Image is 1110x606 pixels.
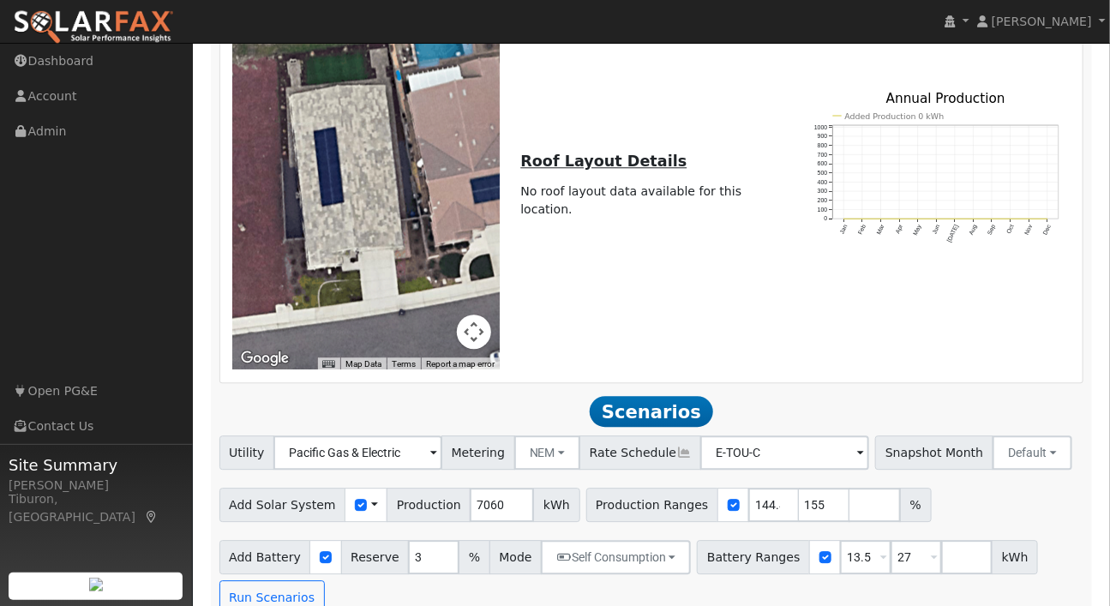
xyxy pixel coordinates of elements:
text: Dec [1042,223,1053,236]
span: kWh [992,540,1038,574]
img: SolarFax [13,9,174,45]
circle: onclick="" [1029,217,1031,219]
span: Site Summary [9,453,183,477]
circle: onclick="" [991,217,993,219]
span: Mode [489,540,542,574]
text: Oct [1006,223,1016,234]
text: 400 [818,178,828,184]
a: Report a map error [426,359,495,369]
circle: onclick="" [861,217,864,219]
text: 0 [825,215,828,221]
td: No roof layout data available for this location. [518,179,785,221]
circle: onclick="" [1010,217,1012,219]
img: Google [237,347,293,369]
a: Terms (opens in new tab) [392,359,416,369]
button: Map camera controls [457,315,491,349]
button: NEM [514,435,581,470]
span: Snapshot Month [875,435,993,470]
span: Reserve [341,540,410,574]
circle: onclick="" [973,217,975,219]
input: Select a Utility [273,435,442,470]
text: [DATE] [946,223,960,243]
text: 800 [818,141,828,147]
span: Metering [441,435,515,470]
text: Nov [1024,223,1035,236]
text: 300 [818,188,828,194]
text: Aug [969,223,980,236]
text: Added Production 0 kWh [845,111,945,120]
circle: onclick="" [880,217,883,219]
div: [PERSON_NAME] [9,477,183,495]
circle: onclick="" [898,217,901,219]
img: retrieve [89,578,103,591]
text: Annual Production [886,90,1005,105]
circle: onclick="" [935,217,938,219]
input: Select a Rate Schedule [700,435,869,470]
text: 500 [818,169,828,175]
text: 700 [818,151,828,157]
a: Open this area in Google Maps (opens a new window) [237,347,293,369]
text: 900 [818,133,828,139]
a: Map [144,510,159,524]
circle: onclick="" [1047,217,1049,219]
text: May [913,223,924,237]
button: Self Consumption [541,540,691,574]
text: Sep [987,223,998,236]
span: % [459,540,489,574]
span: Rate Schedule [579,435,701,470]
button: Default [993,435,1072,470]
span: Scenarios [590,396,712,427]
span: Add Battery [219,540,311,574]
text: Mar [876,223,886,235]
circle: onclick="" [843,217,845,219]
text: 600 [818,160,828,166]
div: Tiburon, [GEOGRAPHIC_DATA] [9,490,183,526]
u: Roof Layout Details [520,153,687,170]
span: kWh [533,488,579,522]
circle: onclick="" [954,217,957,219]
text: Apr [895,223,905,235]
span: Utility [219,435,275,470]
span: Add Solar System [219,488,346,522]
button: Map Data [345,358,381,370]
button: Keyboard shortcuts [322,358,334,370]
text: 200 [818,196,828,202]
span: Production Ranges [586,488,718,522]
text: Jan [839,223,849,234]
text: Feb [857,223,867,235]
text: Jun [932,223,941,234]
text: 1000 [814,123,828,129]
circle: onclick="" [917,217,920,219]
text: 100 [818,206,828,212]
span: [PERSON_NAME] [992,15,1092,28]
span: % [900,488,931,522]
span: Production [387,488,471,522]
span: Battery Ranges [697,540,810,574]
